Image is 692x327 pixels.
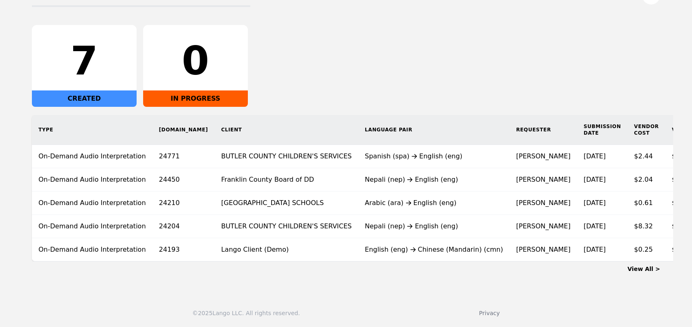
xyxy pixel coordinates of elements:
td: $2.44 [627,145,665,168]
div: IN PROGRESS [143,90,248,107]
td: [PERSON_NAME] [510,192,577,215]
td: [GEOGRAPHIC_DATA] SCHOOLS [215,192,358,215]
td: 24210 [153,192,215,215]
div: Spanish (spa) English (eng) [365,151,503,161]
td: On-Demand Audio Interpretation [32,238,153,262]
th: [DOMAIN_NAME] [153,115,215,145]
th: Type [32,115,153,145]
time: [DATE] [584,176,606,183]
th: Submission Date [577,115,627,145]
time: [DATE] [584,246,606,253]
td: $8.32 [627,215,665,238]
th: Client [215,115,358,145]
div: 7 [38,41,130,81]
td: Lango Client (Demo) [215,238,358,262]
td: [PERSON_NAME] [510,168,577,192]
td: On-Demand Audio Interpretation [32,168,153,192]
td: Franklin County Board of DD [215,168,358,192]
time: [DATE] [584,199,606,207]
div: 0 [150,41,241,81]
time: [DATE] [584,222,606,230]
div: English (eng) Chinese (Mandarin) (cmn) [365,245,503,255]
td: [PERSON_NAME] [510,145,577,168]
td: BUTLER COUNTY CHILDREN'S SERVICES [215,145,358,168]
time: [DATE] [584,152,606,160]
th: Requester [510,115,577,145]
td: 24204 [153,215,215,238]
td: On-Demand Audio Interpretation [32,215,153,238]
td: $0.61 [627,192,665,215]
div: © 2025 Lango LLC. All rights reserved. [192,309,300,317]
a: Privacy [479,310,500,316]
td: 24771 [153,145,215,168]
th: Vendor Cost [627,115,665,145]
th: Language Pair [358,115,510,145]
td: [PERSON_NAME] [510,215,577,238]
td: [PERSON_NAME] [510,238,577,262]
td: On-Demand Audio Interpretation [32,192,153,215]
td: 24193 [153,238,215,262]
div: Arabic (ara) English (eng) [365,198,503,208]
td: $0.25 [627,238,665,262]
td: $2.04 [627,168,665,192]
div: Nepali (nep) English (eng) [365,221,503,231]
td: 24450 [153,168,215,192]
div: CREATED [32,90,137,107]
td: BUTLER COUNTY CHILDREN'S SERVICES [215,215,358,238]
div: Nepali (nep) English (eng) [365,175,503,185]
a: View All > [627,266,660,272]
td: On-Demand Audio Interpretation [32,145,153,168]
